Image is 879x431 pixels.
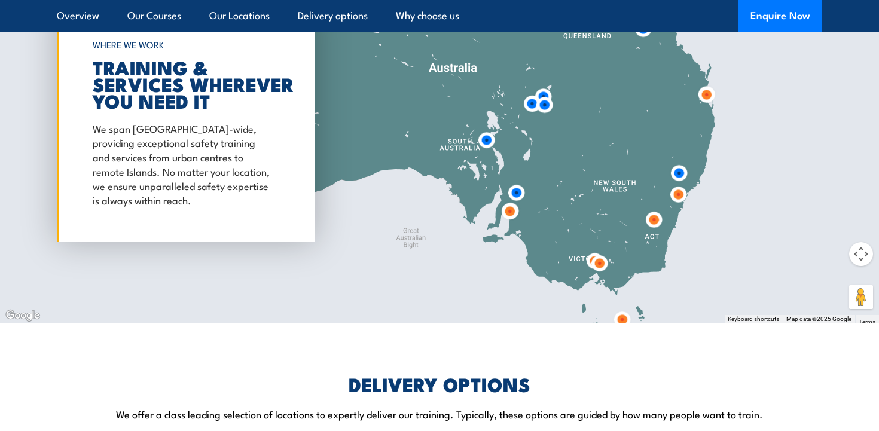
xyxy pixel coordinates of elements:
h2: DELIVERY OPTIONS [349,375,530,392]
button: Keyboard shortcuts [728,315,779,323]
a: Terms (opens in new tab) [859,319,875,325]
button: Drag Pegman onto the map to open Street View [849,285,873,309]
p: We span [GEOGRAPHIC_DATA]-wide, providing exceptional safety training and services from urban cen... [93,121,273,207]
img: Google [3,308,42,323]
h6: WHERE WE WORK [93,34,273,56]
h2: TRAINING & SERVICES WHEREVER YOU NEED IT [93,59,273,109]
button: Map camera controls [849,242,873,266]
p: We offer a class leading selection of locations to expertly deliver our training. Typically, thes... [57,407,822,421]
span: Map data ©2025 Google [786,316,851,322]
a: Open this area in Google Maps (opens a new window) [3,308,42,323]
